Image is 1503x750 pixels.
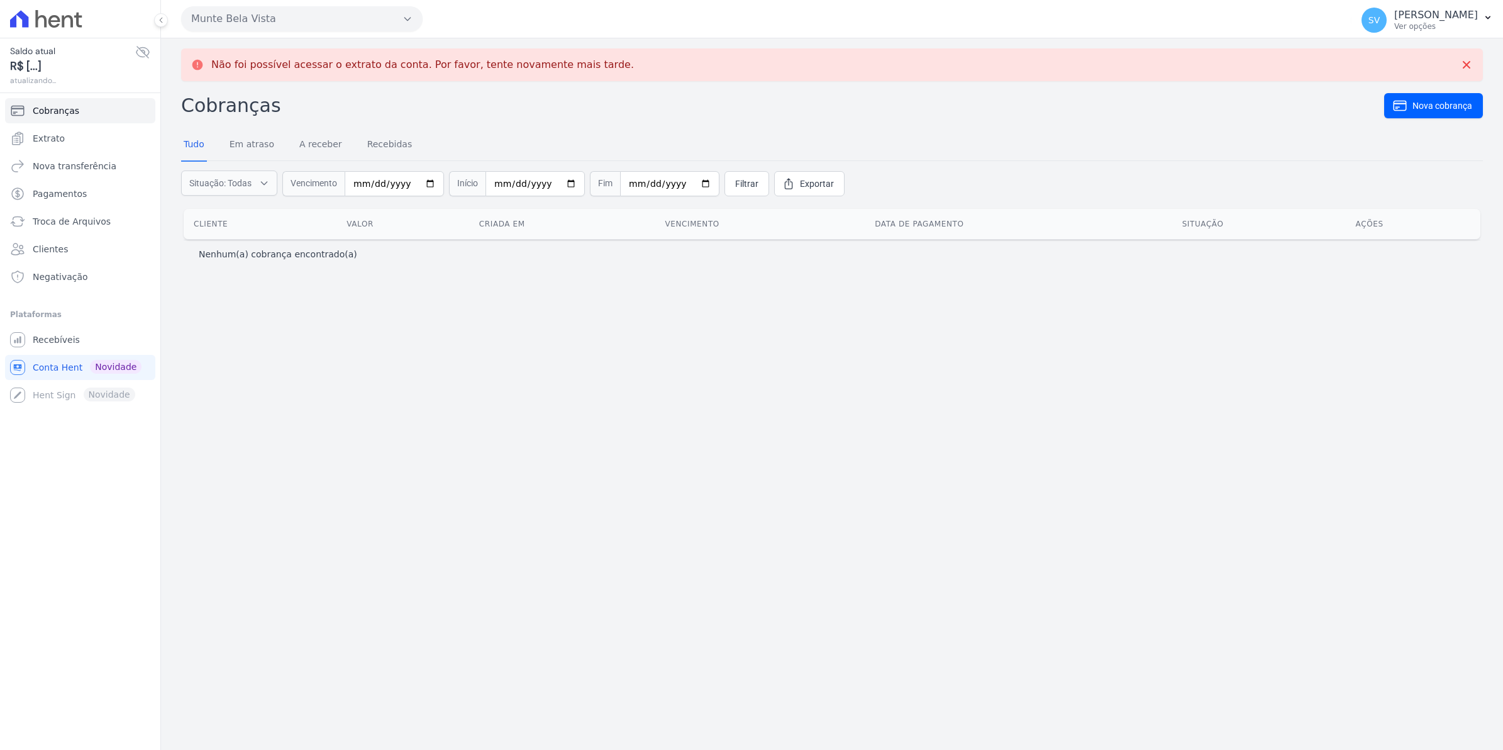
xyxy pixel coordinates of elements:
span: Clientes [33,243,68,255]
p: Ver opções [1394,21,1478,31]
span: Início [449,171,485,196]
span: R$ [...] [10,58,135,75]
span: Exportar [800,177,834,190]
span: Saldo atual [10,45,135,58]
a: Extrato [5,126,155,151]
th: Data de pagamento [865,209,1172,239]
p: Não foi possível acessar o extrato da conta. Por favor, tente novamente mais tarde. [211,59,634,71]
span: Situação: Todas [189,177,252,189]
th: Cliente [184,209,336,239]
span: Negativação [33,271,88,283]
a: Nova cobrança [1384,93,1483,118]
a: Filtrar [724,171,769,196]
button: Situação: Todas [181,171,277,196]
a: Pagamentos [5,181,155,206]
div: Plataformas [10,307,150,322]
th: Criada em [469,209,655,239]
span: SV [1368,16,1380,25]
a: Nova transferência [5,154,155,179]
a: Exportar [774,171,845,196]
a: Troca de Arquivos [5,209,155,234]
span: Novidade [90,360,141,374]
th: Vencimento [655,209,865,239]
span: Cobranças [33,104,79,117]
h2: Cobranças [181,91,1384,120]
a: Recebíveis [5,327,155,352]
span: Fim [590,171,620,196]
button: SV [PERSON_NAME] Ver opções [1351,3,1503,38]
th: Situação [1172,209,1346,239]
th: Valor [336,209,469,239]
a: Recebidas [365,129,415,162]
span: Recebíveis [33,333,80,346]
p: [PERSON_NAME] [1394,9,1478,21]
th: Ações [1346,209,1480,239]
a: Clientes [5,237,155,262]
p: Nenhum(a) cobrança encontrado(a) [199,248,357,260]
span: Nova transferência [33,160,116,172]
button: Munte Bela Vista [181,6,423,31]
span: Pagamentos [33,187,87,200]
a: Em atraso [227,129,277,162]
a: A receber [297,129,345,162]
span: Filtrar [735,177,758,190]
span: Extrato [33,132,65,145]
a: Conta Hent Novidade [5,355,155,380]
span: Vencimento [282,171,345,196]
span: Conta Hent [33,361,82,374]
span: Nova cobrança [1412,99,1472,112]
a: Cobranças [5,98,155,123]
span: atualizando... [10,75,135,86]
a: Tudo [181,129,207,162]
nav: Sidebar [10,98,150,408]
a: Negativação [5,264,155,289]
span: Troca de Arquivos [33,215,111,228]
